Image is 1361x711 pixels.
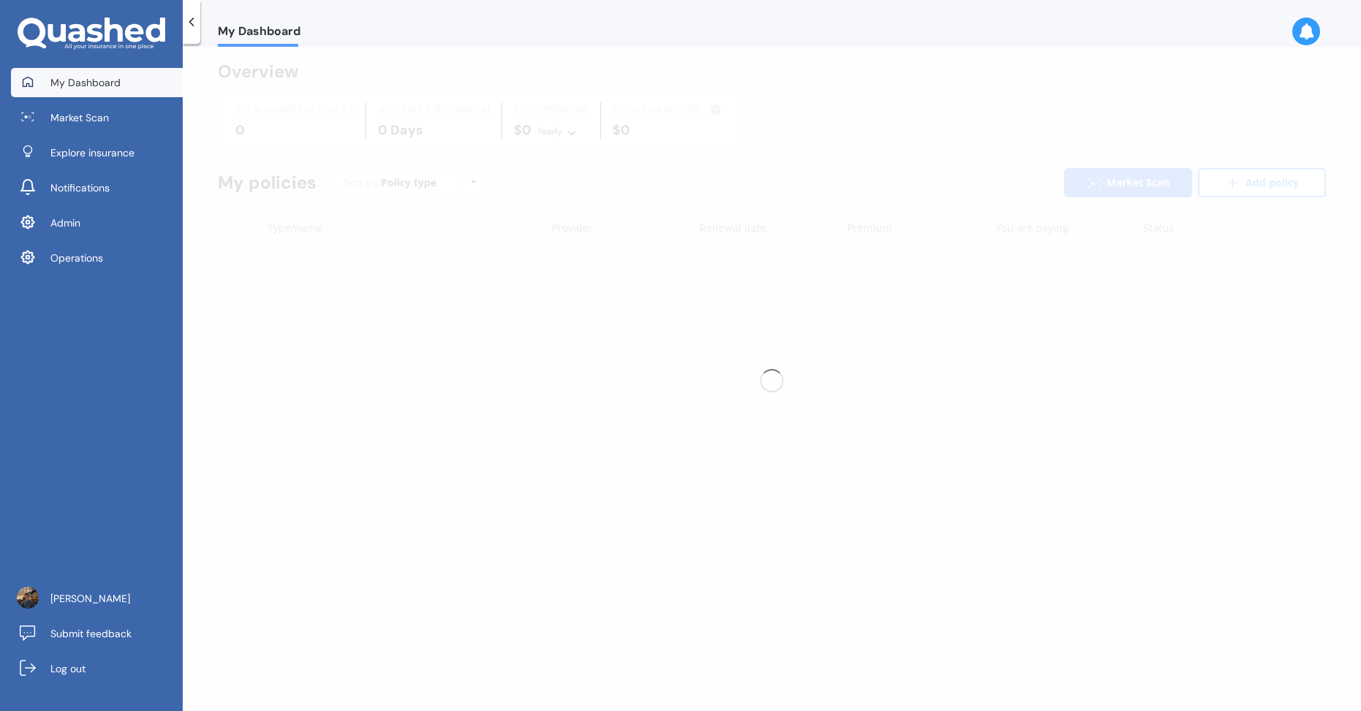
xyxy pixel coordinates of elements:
[11,103,183,132] a: Market Scan
[50,251,103,265] span: Operations
[11,654,183,683] a: Log out
[50,216,80,230] span: Admin
[50,591,130,606] span: [PERSON_NAME]
[50,75,121,90] span: My Dashboard
[50,145,134,160] span: Explore insurance
[50,180,110,195] span: Notifications
[50,110,109,125] span: Market Scan
[11,68,183,97] a: My Dashboard
[17,587,39,609] img: ACg8ocJLa-csUtcL-80ItbA20QSwDJeqfJvWfn8fgM9RBEIPTcSLDHdf=s96-c
[218,24,300,44] span: My Dashboard
[11,584,183,613] a: [PERSON_NAME]
[11,619,183,648] a: Submit feedback
[50,626,132,641] span: Submit feedback
[50,661,86,676] span: Log out
[11,138,183,167] a: Explore insurance
[11,208,183,237] a: Admin
[11,243,183,273] a: Operations
[11,173,183,202] a: Notifications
